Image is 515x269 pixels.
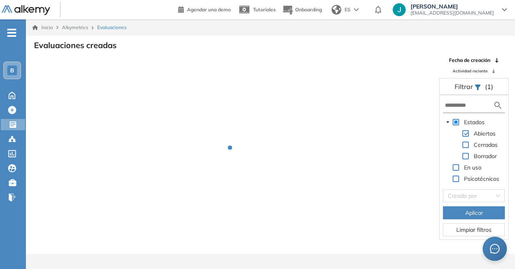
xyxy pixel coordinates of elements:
span: Borrador [474,153,497,160]
span: Actividad reciente [453,68,487,74]
a: Agendar una demo [178,4,231,14]
span: En uso [462,163,483,172]
span: Agendar una demo [187,6,231,13]
span: caret-down [446,120,450,124]
span: message [490,244,500,254]
span: ES [345,6,351,13]
span: Cerradas [472,140,499,150]
span: Borrador [472,151,498,161]
button: Limpiar filtros [443,223,505,236]
span: Estados [464,119,485,126]
span: [EMAIL_ADDRESS][DOMAIN_NAME] [411,10,494,16]
span: Psicotécnicos [464,175,499,182]
span: Fecha de creación [449,57,490,64]
span: Cerradas [474,141,498,148]
a: Inicio [32,24,53,31]
img: arrow [354,8,359,11]
span: Filtrar [455,83,475,91]
span: Tutoriales [253,6,276,13]
button: Aplicar [443,206,505,219]
span: Alkymetrics [62,24,88,30]
i: - [7,32,16,34]
span: Abiertas [472,129,497,138]
span: Aplicar [465,208,483,217]
span: Abiertas [474,130,496,137]
span: (1) [485,82,493,91]
span: Psicotécnicos [462,174,501,184]
span: Estados [462,117,486,127]
span: Onboarding [295,6,322,13]
span: [PERSON_NAME] [411,3,494,10]
img: Logo [2,5,50,15]
span: Evaluaciones [97,24,127,31]
h3: Evaluaciones creadas [34,40,117,50]
span: Limpiar filtros [456,225,492,234]
img: search icon [493,100,503,110]
img: world [332,5,341,15]
button: Onboarding [282,1,322,19]
span: En uso [464,164,481,171]
span: B [10,67,14,74]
